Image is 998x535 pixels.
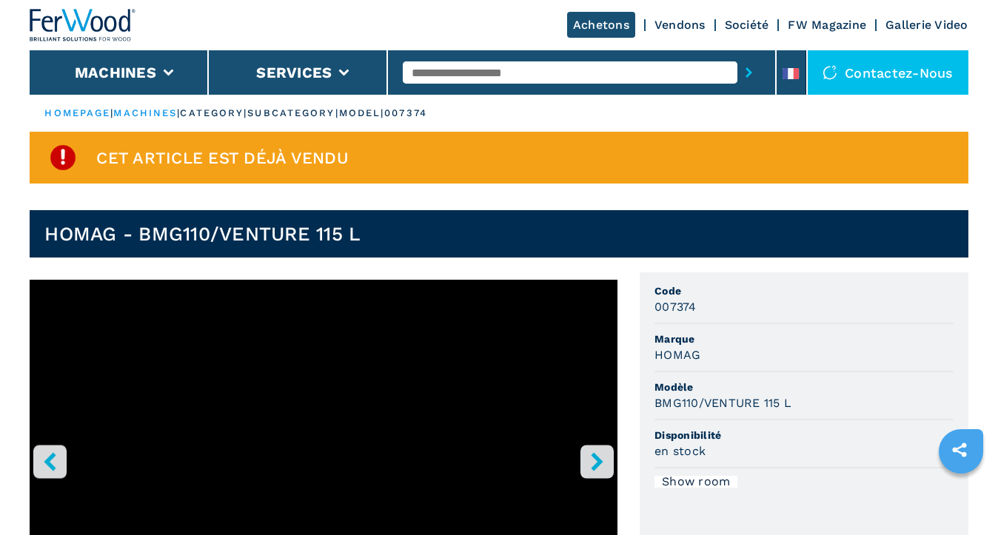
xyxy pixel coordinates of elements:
p: 007374 [384,107,427,120]
span: Code [654,283,953,298]
h3: HOMAG [654,346,700,363]
button: submit-button [737,55,760,90]
span: Marque [654,332,953,346]
h3: 007374 [654,298,697,315]
button: Services [256,64,332,81]
p: category | [180,107,247,120]
h3: BMG110/VENTURE 115 L [654,394,791,411]
div: Contactez-nous [808,50,968,95]
button: Machines [75,64,156,81]
span: Cet article est déjà vendu [96,149,349,166]
img: Contactez-nous [823,65,837,80]
a: Société [725,18,769,32]
p: subcategory | [247,107,338,120]
a: Achetons [567,12,635,38]
span: | [110,107,113,118]
a: Vendons [654,18,706,32]
p: model | [339,107,385,120]
span: Disponibilité [654,428,953,443]
iframe: Chat [935,468,987,524]
a: FW Magazine [788,18,866,32]
h1: HOMAG - BMG110/VENTURE 115 L [44,222,361,246]
button: right-button [580,445,614,478]
a: Gallerie Video [885,18,968,32]
a: sharethis [941,431,978,468]
img: Ferwood [30,9,136,41]
div: Show room [654,476,737,488]
button: left-button [33,445,67,478]
span: | [177,107,180,118]
span: Modèle [654,380,953,394]
h3: en stock [654,443,706,460]
a: machines [113,107,177,118]
img: SoldProduct [48,143,78,172]
a: HOMEPAGE [44,107,110,118]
